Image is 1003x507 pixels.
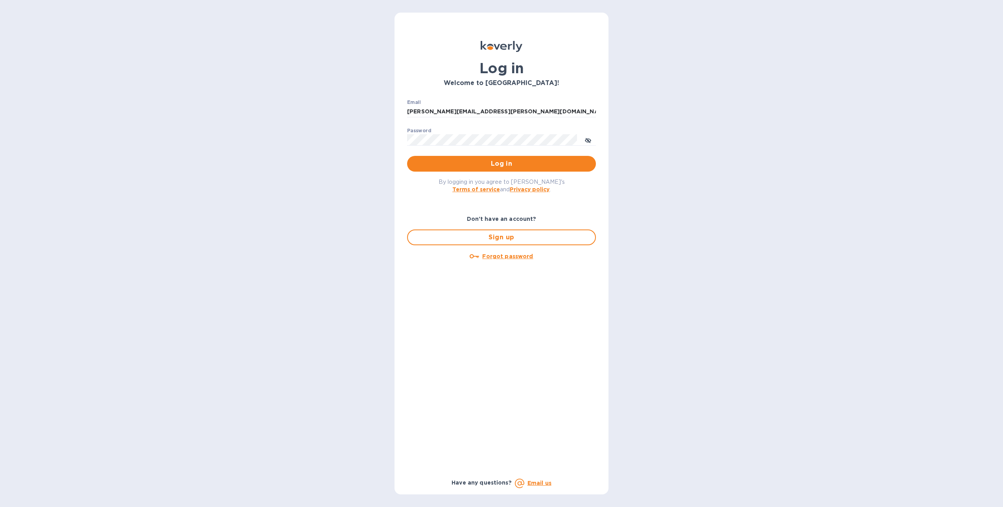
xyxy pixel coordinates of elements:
[527,480,551,486] a: Email us
[407,229,596,245] button: Sign up
[467,216,537,222] b: Don't have an account?
[452,479,512,486] b: Have any questions?
[481,41,522,52] img: Koverly
[407,80,596,87] h3: Welcome to [GEOGRAPHIC_DATA]!
[407,128,431,133] label: Password
[510,186,549,192] a: Privacy policy
[580,132,596,148] button: toggle password visibility
[407,60,596,76] h1: Log in
[439,179,565,192] span: By logging in you agree to [PERSON_NAME]'s and .
[407,156,596,172] button: Log in
[482,253,533,259] u: Forgot password
[413,159,590,168] span: Log in
[407,100,421,105] label: Email
[414,233,589,242] span: Sign up
[407,106,596,118] input: Enter email address
[452,186,500,192] a: Terms of service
